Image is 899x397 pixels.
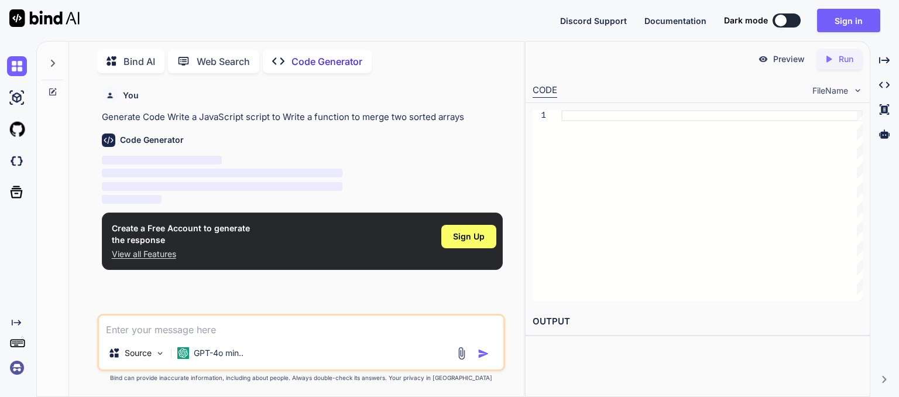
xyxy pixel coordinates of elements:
[817,9,880,32] button: Sign in
[125,347,152,359] p: Source
[291,54,362,69] p: Code Generator
[102,111,503,124] p: Generate Code Write a JavaScript script to Write a function to merge two sorted arrays
[644,16,706,26] span: Documentation
[177,347,189,359] img: GPT-4o mini
[120,134,184,146] h6: Code Generator
[812,85,848,97] span: FileName
[773,53,805,65] p: Preview
[7,119,27,139] img: githubLight
[453,231,485,242] span: Sign Up
[7,88,27,108] img: ai-studio
[102,169,342,177] span: ‌
[97,374,505,382] p: Bind can provide inaccurate information, including about people. Always double-check its answers....
[560,16,627,26] span: Discord Support
[102,195,162,204] span: ‌
[102,156,222,165] span: ‌
[123,90,139,101] h6: You
[194,347,243,359] p: GPT-4o min..
[102,182,342,191] span: ‌
[644,15,706,27] button: Documentation
[533,110,546,121] div: 1
[7,56,27,76] img: chat
[197,54,250,69] p: Web Search
[455,347,468,360] img: attachment
[478,348,489,360] img: icon
[853,85,863,95] img: chevron down
[123,54,155,69] p: Bind AI
[112,223,250,246] h1: Create a Free Account to generate the response
[533,84,557,98] div: CODE
[112,248,250,260] p: View all Features
[839,53,853,65] p: Run
[7,358,27,378] img: signin
[7,151,27,171] img: darkCloudIdeIcon
[560,15,627,27] button: Discord Support
[758,54,768,64] img: preview
[724,15,768,26] span: Dark mode
[526,308,870,336] h2: OUTPUT
[9,9,80,27] img: Bind AI
[155,348,165,358] img: Pick Models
